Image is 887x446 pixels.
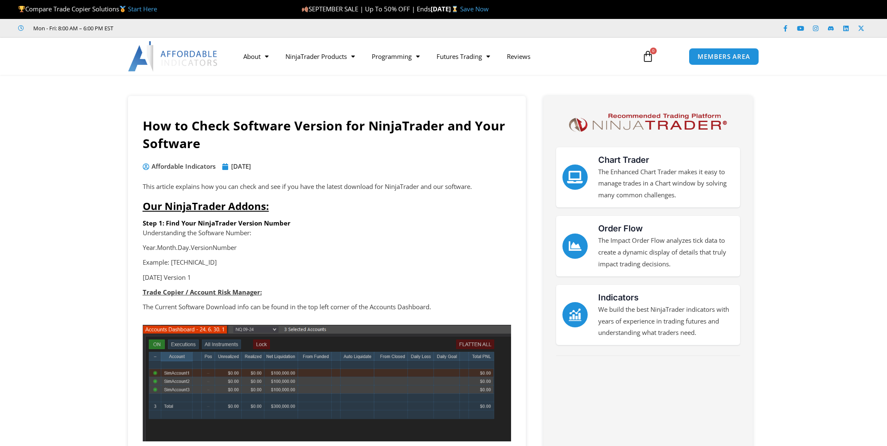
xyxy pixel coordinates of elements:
[565,111,730,135] img: NinjaTrader Logo | Affordable Indicators – NinjaTrader
[143,199,269,213] span: Our NinjaTrader Addons:
[698,53,750,60] span: MEMBERS AREA
[460,5,489,13] a: Save Now
[143,181,511,193] p: This article explains how you can check and see if you have the latest download for NinjaTrader a...
[562,165,588,190] a: Chart Trader
[143,325,511,441] img: accounts dashboard trading view
[31,23,113,33] span: Mon - Fri: 8:00 AM – 6:00 PM EST
[143,272,511,284] p: [DATE] Version 1
[650,48,657,54] span: 0
[431,5,460,13] strong: [DATE]
[143,288,262,296] strong: Trade Copier / Account Risk Manager:
[562,302,588,327] a: Indicators
[363,47,428,66] a: Programming
[143,227,511,239] p: Understanding the Software Number:
[143,219,511,227] h6: Step 1: Find Your NinjaTrader Version Number
[498,47,539,66] a: Reviews
[143,301,511,313] p: The Current Software Download info can be found in the top left corner of the Accounts Dashboard.
[301,5,431,13] span: SEPTEMBER SALE | Up To 50% OFF | Ends
[18,5,157,13] span: Compare Trade Copier Solutions
[235,47,632,66] nav: Menu
[598,155,649,165] a: Chart Trader
[19,6,25,12] img: 🏆
[598,166,734,202] p: The Enhanced Chart Trader makes it easy to manage trades in a Chart window by solving many common...
[302,6,308,12] img: 🍂
[598,235,734,270] p: The Impact Order Flow analyzes tick data to create a dynamic display of details that truly impact...
[598,304,734,339] p: We build the best NinjaTrader indicators with years of experience in trading futures and understa...
[598,292,639,303] a: Indicators
[128,41,218,72] img: LogoAI | Affordable Indicators – NinjaTrader
[149,161,216,173] span: Affordable Indicators
[235,47,277,66] a: About
[598,223,643,234] a: Order Flow
[231,162,251,170] time: [DATE]
[277,47,363,66] a: NinjaTrader Products
[689,48,759,65] a: MEMBERS AREA
[120,6,126,12] img: 🥇
[143,257,511,268] p: Example: [TECHNICAL_ID]
[629,44,666,69] a: 0
[428,47,498,66] a: Futures Trading
[452,6,458,12] img: ⌛
[143,117,511,152] h1: How to Check Software Version for NinjaTrader and Your Software
[125,24,251,32] iframe: Customer reviews powered by Trustpilot
[562,234,588,259] a: Order Flow
[143,242,511,254] p: Year.Month.Day.VersionNumber
[128,5,157,13] a: Start Here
